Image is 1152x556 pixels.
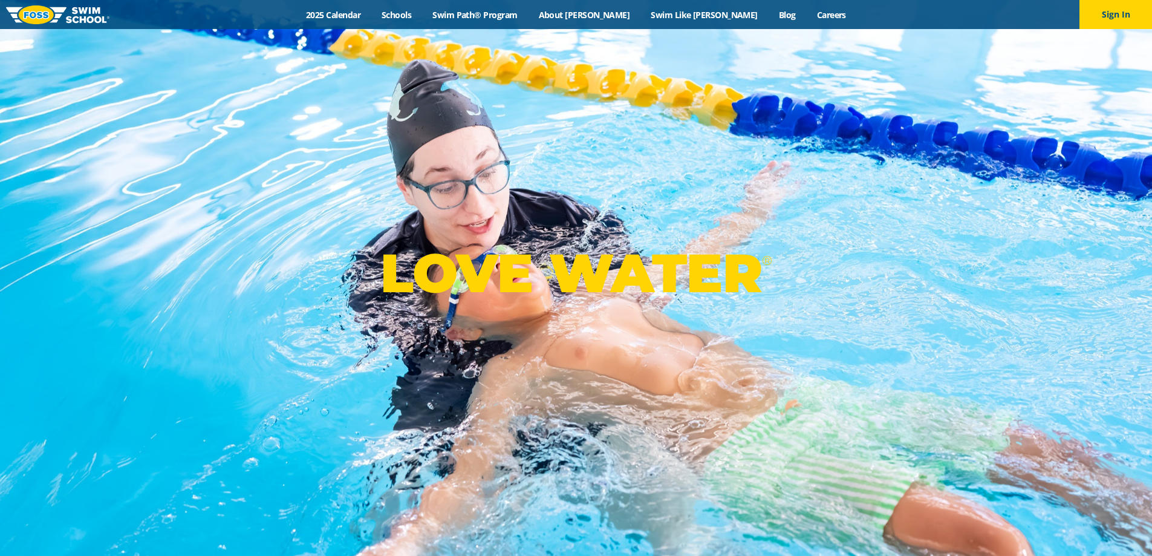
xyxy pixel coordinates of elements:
[380,241,772,306] p: LOVE WATER
[768,9,806,21] a: Blog
[806,9,856,21] a: Careers
[296,9,371,21] a: 2025 Calendar
[422,9,528,21] a: Swim Path® Program
[6,5,109,24] img: FOSS Swim School Logo
[762,253,772,268] sup: ®
[528,9,640,21] a: About [PERSON_NAME]
[640,9,769,21] a: Swim Like [PERSON_NAME]
[371,9,422,21] a: Schools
